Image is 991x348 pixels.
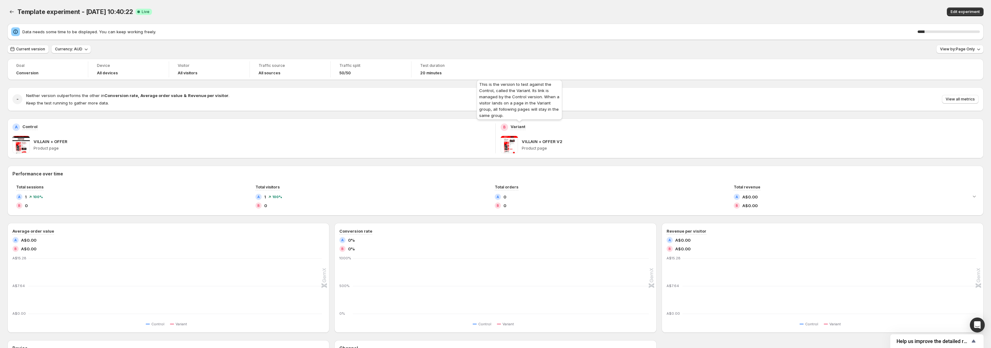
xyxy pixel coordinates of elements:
span: Data needs some time to be displayed. You can keep working freely. [22,29,918,35]
span: Help us improve the detailed report for A/B campaigns [897,338,970,344]
text: A$15.28 [667,256,681,260]
text: 500% [339,284,350,288]
span: A$0.00 [21,237,36,243]
span: View all metrics [946,97,975,102]
button: Show survey - Help us improve the detailed report for A/B campaigns [897,337,977,345]
h2: B [18,204,21,207]
h4: All devices [97,71,118,76]
span: 0 [25,202,28,209]
span: Keep the test running to gather more data. [26,100,109,105]
span: Current version [16,47,45,52]
span: Edit experiment [951,9,980,14]
h3: Conversion rate [339,228,372,234]
span: Visitor [178,63,241,68]
span: 0 [503,194,506,200]
span: Test duration [420,63,484,68]
span: 0% [348,246,355,252]
span: 0 [264,202,267,209]
button: Edit experiment [947,7,984,16]
span: View by: Page Only [940,47,975,52]
span: 20 minutes [420,71,442,76]
h2: B [497,204,499,207]
h2: B [14,247,17,251]
h3: Average order value [12,228,54,234]
button: Back [7,7,16,16]
h2: A [668,238,671,242]
span: 1 [25,194,27,200]
span: Variant [176,322,187,327]
h2: Performance over time [12,171,979,177]
h4: All visitors [178,71,197,76]
span: Traffic split [339,63,402,68]
p: Variant [511,123,525,130]
span: A$0.00 [675,237,690,243]
button: Current version [7,45,49,53]
span: Total sessions [16,185,44,189]
span: Currency: AUD [55,47,82,52]
p: VILLAIN + OFFER [34,138,67,145]
span: Total revenue [734,185,760,189]
text: A$0.00 [12,311,26,316]
h2: B [503,125,506,130]
button: View all metrics [942,95,979,104]
span: Control [805,322,818,327]
strong: Revenue per visitor [188,93,228,98]
span: 50/50 [339,71,351,76]
span: Neither version outperforms the other in . [26,93,229,98]
a: Test duration20 minutes [420,63,484,76]
span: Control [151,322,164,327]
h2: B [736,204,738,207]
p: VILLAIN + OFFER V2 [522,138,562,145]
button: View by:Page Only [936,45,984,53]
button: Control [146,320,167,328]
a: Traffic sourceAll sources [259,63,322,76]
button: Control [800,320,821,328]
span: Variant [502,322,514,327]
h2: A [15,125,18,130]
h2: A [18,195,21,199]
span: Conversion [16,71,39,76]
a: DeviceAll devices [97,63,160,76]
text: A$7.64 [667,284,679,288]
h2: A [736,195,738,199]
span: Total visitors [255,185,280,189]
span: Device [97,63,160,68]
span: A$0.00 [742,194,758,200]
strong: & [184,93,187,98]
span: A$0.00 [742,202,758,209]
p: Control [22,123,38,130]
button: Control [473,320,494,328]
strong: , [138,93,139,98]
h2: A [257,195,260,199]
button: Variant [497,320,516,328]
span: 0% [348,237,355,243]
span: Total orders [495,185,518,189]
button: Currency: AUD [51,45,91,53]
span: Traffic source [259,63,322,68]
h3: Revenue per visitor [667,228,706,234]
p: Product page [522,146,979,151]
button: Variant [170,320,190,328]
span: Control [478,322,491,327]
button: Variant [824,320,843,328]
span: Template experiment - [DATE] 10:40:22 [17,8,133,16]
h2: B [257,204,260,207]
div: Open Intercom Messenger [970,318,985,332]
text: A$15.28 [12,256,26,260]
a: Traffic split50/50 [339,63,402,76]
h2: - [16,96,19,102]
text: 0% [339,311,345,316]
text: A$0.00 [667,311,680,316]
img: VILLAIN + OFFER V2 [501,136,518,153]
p: Product page [34,146,490,151]
a: GoalConversion [16,63,79,76]
h2: A [497,195,499,199]
h2: A [14,238,17,242]
span: 100 % [33,195,43,199]
span: 0 [503,202,506,209]
strong: Conversion rate [104,93,138,98]
span: A$0.00 [21,246,36,252]
text: 1000% [339,256,351,260]
h2: B [341,247,344,251]
a: VisitorAll visitors [178,63,241,76]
